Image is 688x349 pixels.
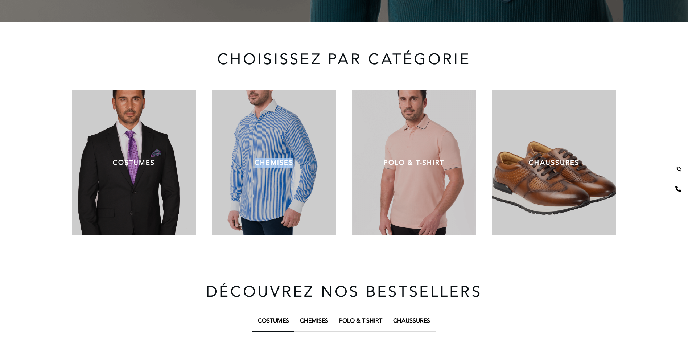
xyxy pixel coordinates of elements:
span: Call Us [669,193,688,198]
div: CHAUSSURES [393,316,430,326]
h2: Découvrez Nos Bestsellers [72,284,616,303]
div: COSTUMES [258,316,289,326]
h2: Choisissez Par Catégorie [148,52,540,71]
span: Whatsapp [669,174,688,179]
a: Call Us [669,180,688,199]
a: Whatsapp [669,160,688,180]
div: Chemises [300,316,328,326]
div: POLO & T-SHIRT [339,316,382,326]
p: CHEMISES [223,158,325,168]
